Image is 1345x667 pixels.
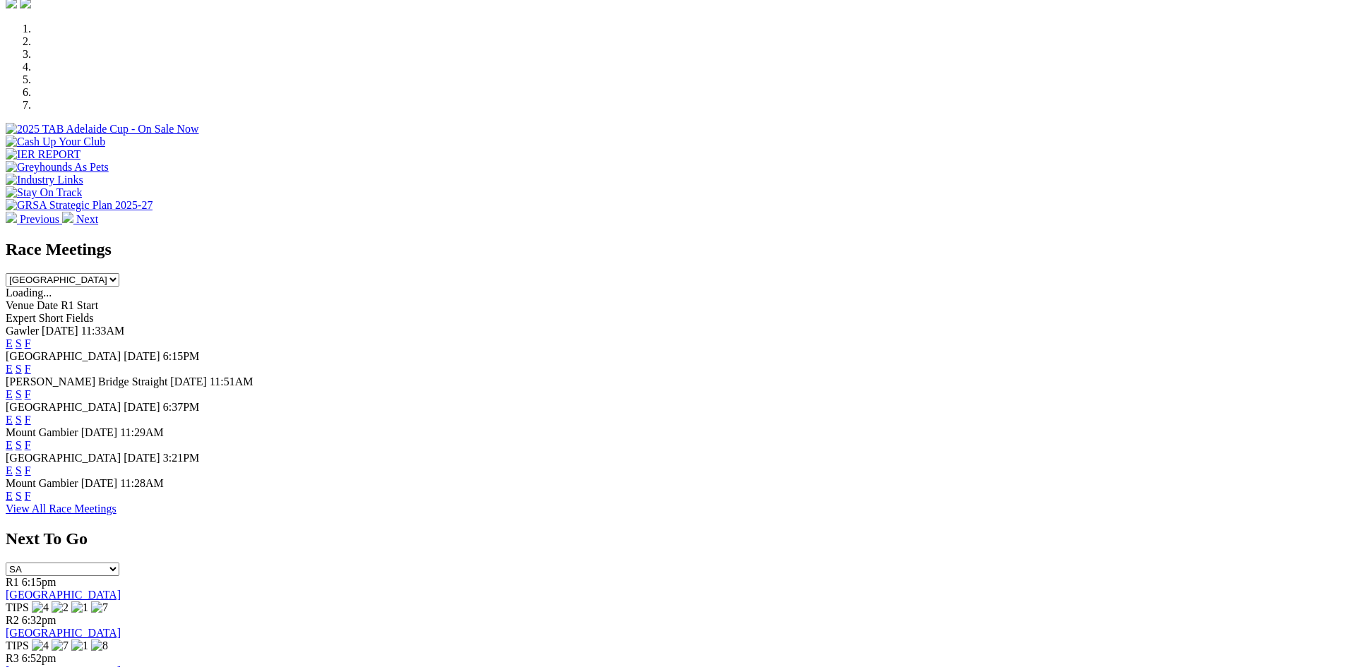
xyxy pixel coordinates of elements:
[32,639,49,652] img: 4
[6,452,121,464] span: [GEOGRAPHIC_DATA]
[6,212,17,223] img: chevron-left-pager-white.svg
[6,161,109,174] img: Greyhounds As Pets
[61,299,98,311] span: R1 Start
[16,414,22,426] a: S
[22,614,56,626] span: 6:32pm
[62,213,98,225] a: Next
[6,414,13,426] a: E
[32,601,49,614] img: 4
[25,414,31,426] a: F
[6,439,13,451] a: E
[6,174,83,186] img: Industry Links
[91,639,108,652] img: 8
[16,439,22,451] a: S
[6,464,13,476] a: E
[22,652,56,664] span: 6:52pm
[25,388,31,400] a: F
[210,375,253,387] span: 11:51AM
[16,363,22,375] a: S
[6,375,167,387] span: [PERSON_NAME] Bridge Straight
[6,199,153,212] img: GRSA Strategic Plan 2025-27
[25,464,31,476] a: F
[124,350,160,362] span: [DATE]
[120,426,164,438] span: 11:29AM
[91,601,108,614] img: 7
[163,350,200,362] span: 6:15PM
[81,325,125,337] span: 11:33AM
[124,452,160,464] span: [DATE]
[6,401,121,413] span: [GEOGRAPHIC_DATA]
[6,312,36,324] span: Expert
[6,148,80,161] img: IER REPORT
[16,337,22,349] a: S
[6,652,19,664] span: R3
[6,639,29,651] span: TIPS
[6,426,78,438] span: Mount Gambier
[6,363,13,375] a: E
[6,601,29,613] span: TIPS
[6,299,34,311] span: Venue
[124,401,160,413] span: [DATE]
[25,337,31,349] a: F
[16,490,22,502] a: S
[6,337,13,349] a: E
[120,477,164,489] span: 11:28AM
[6,350,121,362] span: [GEOGRAPHIC_DATA]
[6,529,1339,548] h2: Next To Go
[6,627,121,639] a: [GEOGRAPHIC_DATA]
[6,589,121,601] a: [GEOGRAPHIC_DATA]
[62,212,73,223] img: chevron-right-pager-white.svg
[25,490,31,502] a: F
[163,452,200,464] span: 3:21PM
[6,503,116,515] a: View All Race Meetings
[6,136,105,148] img: Cash Up Your Club
[163,401,200,413] span: 6:37PM
[52,639,68,652] img: 7
[25,363,31,375] a: F
[52,601,68,614] img: 2
[6,388,13,400] a: E
[170,375,207,387] span: [DATE]
[71,601,88,614] img: 1
[25,439,31,451] a: F
[66,312,93,324] span: Fields
[37,299,58,311] span: Date
[6,477,78,489] span: Mount Gambier
[81,426,118,438] span: [DATE]
[20,213,59,225] span: Previous
[76,213,98,225] span: Next
[81,477,118,489] span: [DATE]
[6,240,1339,259] h2: Race Meetings
[6,213,62,225] a: Previous
[6,287,52,299] span: Loading...
[42,325,78,337] span: [DATE]
[6,123,199,136] img: 2025 TAB Adelaide Cup - On Sale Now
[16,388,22,400] a: S
[6,576,19,588] span: R1
[16,464,22,476] a: S
[6,614,19,626] span: R2
[6,186,82,199] img: Stay On Track
[71,639,88,652] img: 1
[6,325,39,337] span: Gawler
[6,490,13,502] a: E
[22,576,56,588] span: 6:15pm
[39,312,64,324] span: Short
